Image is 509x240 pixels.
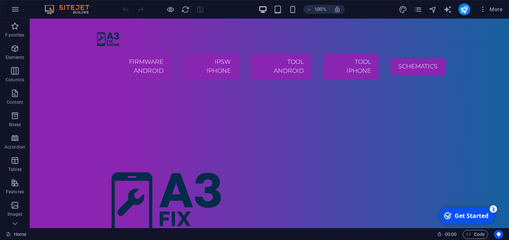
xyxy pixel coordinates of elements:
[414,5,422,14] i: Pages (Ctrl+Alt+S)
[476,3,506,15] button: More
[6,230,26,239] a: Click to cancel selection. Double-click to open Pages
[6,54,25,60] p: Elements
[8,166,22,172] p: Tables
[6,77,24,83] p: Columns
[479,6,503,13] span: More
[445,230,456,239] span: 00 00
[7,211,23,217] p: Images
[53,1,60,8] div: 3
[466,230,485,239] span: Code
[494,230,503,239] button: Usercentrics
[6,189,24,195] p: Features
[399,5,407,14] i: Design (Ctrl+Alt+Y)
[334,6,341,13] i: On resize automatically adjust zoom level to fit chosen device.
[458,3,470,15] button: publish
[429,5,437,14] button: navigator
[437,230,457,239] h6: Session time
[181,5,190,14] button: reload
[303,5,330,14] button: 100%
[450,231,451,237] span: :
[4,144,25,150] p: Accordion
[166,5,175,14] button: Click here to leave preview mode and continue editing
[18,7,51,15] div: Get Started
[7,99,23,105] p: Content
[460,5,468,14] i: Publish
[9,122,21,128] p: Boxes
[43,5,99,14] img: Editor Logo
[1,3,58,19] div: Get Started 3 items remaining, 40% complete
[443,5,452,14] button: text_generator
[429,5,437,14] i: Navigator
[5,32,24,38] p: Favorites
[463,230,488,239] button: Code
[314,5,326,14] h6: 100%
[414,5,423,14] button: pages
[399,5,408,14] button: design
[181,5,190,14] i: Reload page
[443,5,452,14] i: AI Writer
